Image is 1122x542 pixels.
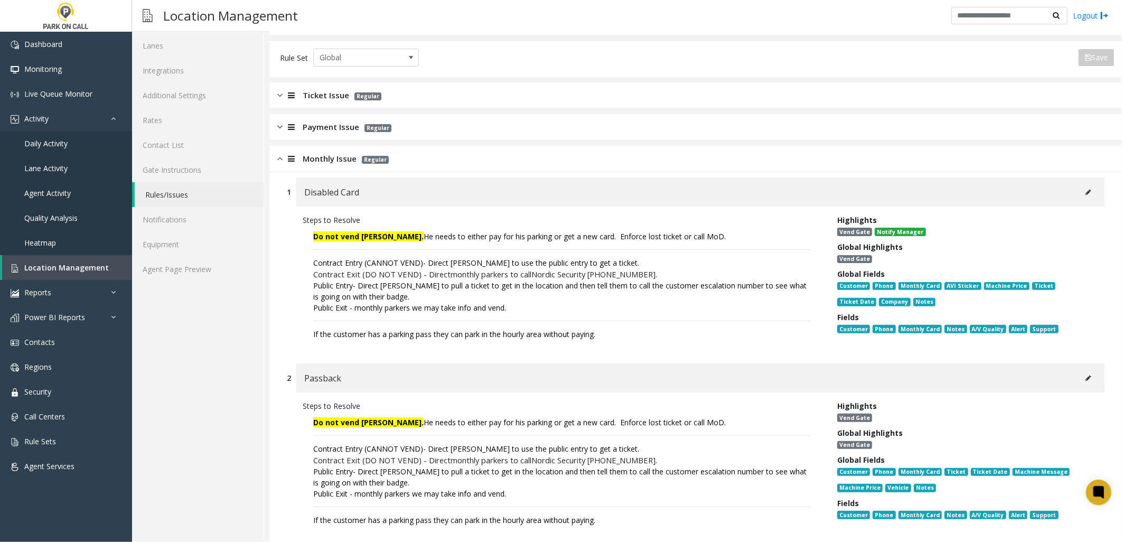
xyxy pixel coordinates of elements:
[303,153,357,165] span: Monthly Issue
[24,362,52,372] span: Regions
[837,255,872,264] span: Vend Gate
[135,182,264,207] a: Rules/Issues
[837,441,872,450] span: Vend Gate
[1030,511,1058,519] span: Support
[11,413,19,422] img: 'icon'
[132,58,264,83] a: Integrations
[24,213,78,223] span: Quality Analysis
[875,228,925,236] span: Notify Manager
[303,400,821,412] div: Steps to Resolve
[899,468,942,476] span: Monthly Card
[313,417,424,427] span: Do not vend [PERSON_NAME].
[24,188,71,198] span: Agent Activity
[11,264,19,273] img: 'icon'
[11,438,19,446] img: 'icon'
[970,511,1006,519] span: A/V Quality
[837,228,872,236] span: Vend Gate
[945,468,968,476] span: Ticket
[158,3,303,29] h3: Location Management
[24,114,49,124] span: Activity
[837,428,903,438] span: Global Highlights
[873,511,895,519] span: Phone
[313,231,726,241] font: He needs to either pay for his parking or get a new card. Enforce lost ticket or call MoD.
[132,157,264,182] a: Gate Instructions
[970,325,1006,333] span: A/V Quality
[1030,325,1058,333] span: Support
[1009,325,1027,333] span: Alert
[304,371,341,385] span: Passback
[280,49,308,67] div: Rule Set
[837,215,877,225] span: Highlights
[1073,10,1109,21] a: Logout
[837,282,870,291] span: Customer
[451,455,531,465] span: monthly parkers to call
[277,121,283,133] img: closed
[984,282,1030,291] span: Machine Price
[837,298,876,306] span: Ticket Date
[304,185,359,199] span: Disabled Card
[313,515,595,525] span: If the customer has a parking pass they can park in the hourly area without paying.
[24,263,109,273] span: Location Management
[11,388,19,397] img: 'icon'
[313,281,807,302] font: Public Entry- Direct [PERSON_NAME] to pull a ticket to get in the location and then tell them to ...
[837,498,859,508] span: Fields
[313,303,506,313] font: Public Exit - monthly parkers we may take info and vend.
[837,511,870,519] span: Customer
[313,444,639,454] span: Contract Entry (CANNOT VEND)- Direct [PERSON_NAME] to use the public entry to get a ticket.
[24,461,74,471] span: Agent Services
[132,257,264,282] a: Agent Page Preview
[132,33,264,58] a: Lanes
[24,39,62,49] span: Dashboard
[132,232,264,257] a: Equipment
[945,511,967,519] span: Notes
[132,207,264,232] a: Notifications
[287,372,291,384] div: 2
[837,468,870,476] span: Customer
[287,186,291,198] div: 1
[873,325,895,333] span: Phone
[11,115,19,124] img: 'icon'
[837,242,903,252] span: Global Highlights
[24,163,68,173] span: Lane Activity
[913,298,936,306] span: Notes
[143,3,153,29] img: pageIcon
[451,269,531,279] span: monthly parkers to call
[24,138,68,148] span: Daily Activity
[1079,49,1114,66] button: Save
[837,455,885,465] span: Global Fields
[313,231,424,241] b: Do not vend [PERSON_NAME].
[945,325,967,333] span: Notes
[11,66,19,74] img: 'icon'
[945,282,981,291] span: AVI Sticker
[354,92,381,100] span: Regular
[24,436,56,446] span: Rule Sets
[313,269,451,279] span: Contract Exit (DO NOT VEND) - Direct
[314,49,397,66] span: Global
[11,339,19,347] img: 'icon'
[277,89,283,101] img: closed
[914,484,936,492] span: Notes
[837,312,859,322] span: Fields
[837,414,872,422] span: Vend Gate
[873,282,895,291] span: Phone
[1009,511,1027,519] span: Alert
[132,83,264,108] a: Additional Settings
[873,468,895,476] span: Phone
[303,121,359,133] span: Payment Issue
[837,269,885,279] span: Global Fields
[2,255,132,280] a: Location Management
[313,258,639,268] font: Contract Entry (CANNOT VEND)- Direct [PERSON_NAME] to use the public entry to get a ticket.
[899,511,942,519] span: Monthly Card
[11,41,19,49] img: 'icon'
[837,325,870,333] span: Customer
[899,325,942,333] span: Monthly Card
[364,124,391,132] span: Regular
[837,401,877,411] span: Highlights
[531,269,657,279] span: Nordic Security [PHONE_NUMBER].
[362,156,389,164] span: Regular
[24,412,65,422] span: Call Centers
[1100,10,1109,21] img: logout
[899,282,942,291] span: Monthly Card
[531,455,657,465] span: Nordic Security [PHONE_NUMBER].
[313,489,506,499] font: Public Exit - monthly parkers we may take info and vend.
